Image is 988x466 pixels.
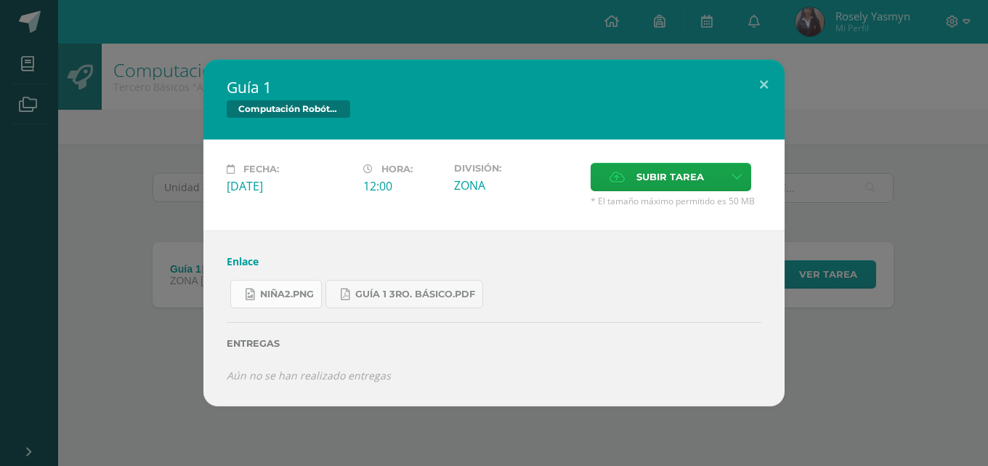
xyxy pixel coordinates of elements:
span: Computación Robótica [227,100,350,118]
span: niña2.png [260,289,314,300]
label: División: [454,163,579,174]
label: Entregas [227,338,761,349]
i: Aún no se han realizado entregas [227,369,391,382]
h2: Guía 1 [227,77,761,97]
div: ZONA [454,177,579,193]
span: Hora: [381,164,413,174]
div: [DATE] [227,178,352,194]
button: Close (Esc) [743,60,785,109]
div: 12:00 [363,178,442,194]
span: Subir tarea [636,164,704,190]
span: * El tamaño máximo permitido es 50 MB [591,195,761,207]
a: Enlace [227,254,259,268]
a: Guía 1 3ro. Básico.pdf [325,280,483,308]
span: Fecha: [243,164,279,174]
span: Guía 1 3ro. Básico.pdf [355,289,475,300]
a: niña2.png [230,280,322,308]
